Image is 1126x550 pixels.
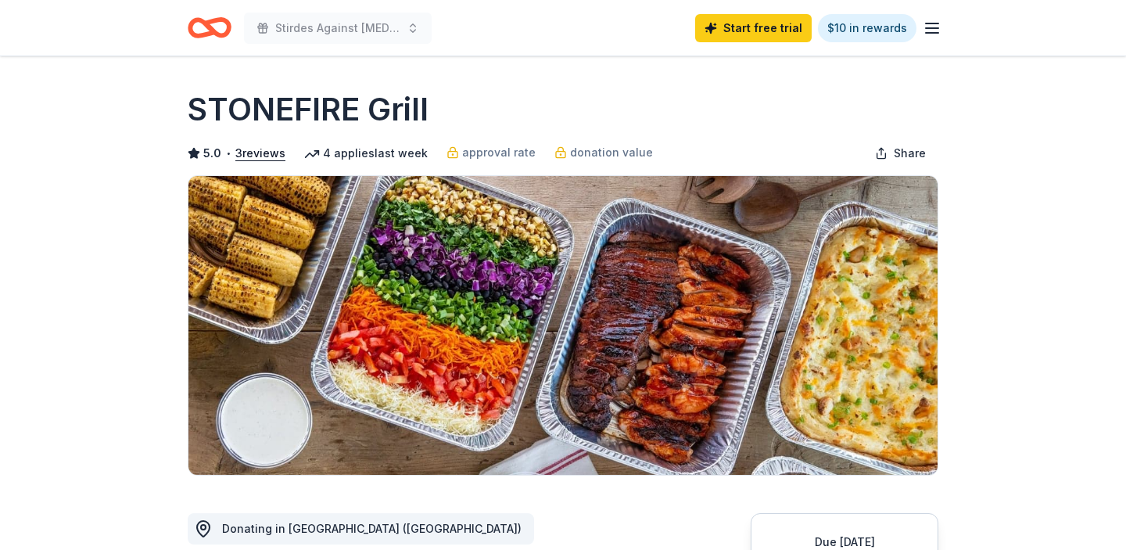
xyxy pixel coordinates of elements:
span: Donating in [GEOGRAPHIC_DATA] ([GEOGRAPHIC_DATA]) [222,522,522,535]
a: approval rate [446,143,536,162]
button: Share [862,138,938,169]
span: approval rate [462,143,536,162]
a: $10 in rewards [818,14,916,42]
a: Home [188,9,231,46]
h1: STONEFIRE Grill [188,88,429,131]
button: Stirdes Against [MEDICAL_DATA], Second Annual Walk [244,13,432,44]
span: 5.0 [203,144,221,163]
a: Start free trial [695,14,812,42]
span: Share [894,144,926,163]
span: donation value [570,143,653,162]
img: Image for STONEFIRE Grill [188,176,938,475]
span: • [226,147,231,160]
a: donation value [554,143,653,162]
button: 3reviews [235,144,285,163]
div: 4 applies last week [304,144,428,163]
span: Stirdes Against [MEDICAL_DATA], Second Annual Walk [275,19,400,38]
